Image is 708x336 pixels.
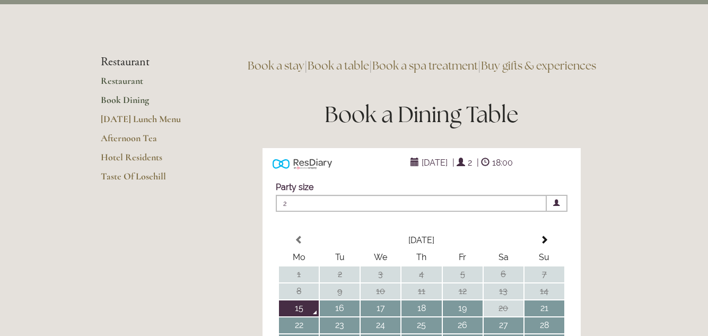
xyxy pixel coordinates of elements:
[443,283,483,299] td: 12
[295,236,303,244] span: Previous Month
[452,158,454,168] span: |
[443,300,483,316] td: 19
[484,283,523,299] td: 13
[276,182,313,192] label: Party size
[101,151,202,170] a: Hotel Residents
[465,155,475,170] span: 2
[101,132,202,151] a: Afternoon Tea
[276,195,547,212] span: 2
[101,75,202,94] a: Restaurant
[525,300,564,316] td: 21
[320,283,360,299] td: 9
[279,249,319,265] th: Mo
[320,266,360,282] td: 2
[419,155,450,170] span: [DATE]
[401,300,441,316] td: 18
[101,55,202,69] li: Restaurant
[320,317,360,333] td: 23
[401,249,441,265] th: Th
[484,249,523,265] th: Sa
[320,300,360,316] td: 16
[320,249,360,265] th: Tu
[279,283,319,299] td: 8
[490,155,515,170] span: 18:00
[401,317,441,333] td: 25
[273,156,332,171] img: Powered by ResDiary
[540,236,548,244] span: Next Month
[361,300,400,316] td: 17
[308,58,369,73] a: Book a table
[401,283,441,299] td: 11
[525,283,564,299] td: 14
[484,300,523,316] td: 20
[484,317,523,333] td: 27
[101,94,202,113] a: Book Dining
[101,113,202,132] a: [DATE] Lunch Menu
[361,266,400,282] td: 3
[361,249,400,265] th: We
[443,249,483,265] th: Fr
[525,317,564,333] td: 28
[279,300,319,316] td: 15
[279,266,319,282] td: 1
[443,317,483,333] td: 26
[361,317,400,333] td: 24
[484,266,523,282] td: 6
[236,55,608,76] h3: | | |
[481,58,596,73] a: Buy gifts & experiences
[372,58,478,73] a: Book a spa treatment
[443,266,483,282] td: 5
[101,170,202,189] a: Taste Of Losehill
[477,158,479,168] span: |
[320,232,523,248] th: Select Month
[525,249,564,265] th: Su
[236,99,608,130] h1: Book a Dining Table
[525,266,564,282] td: 7
[401,266,441,282] td: 4
[279,317,319,333] td: 22
[361,283,400,299] td: 10
[248,58,304,73] a: Book a stay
